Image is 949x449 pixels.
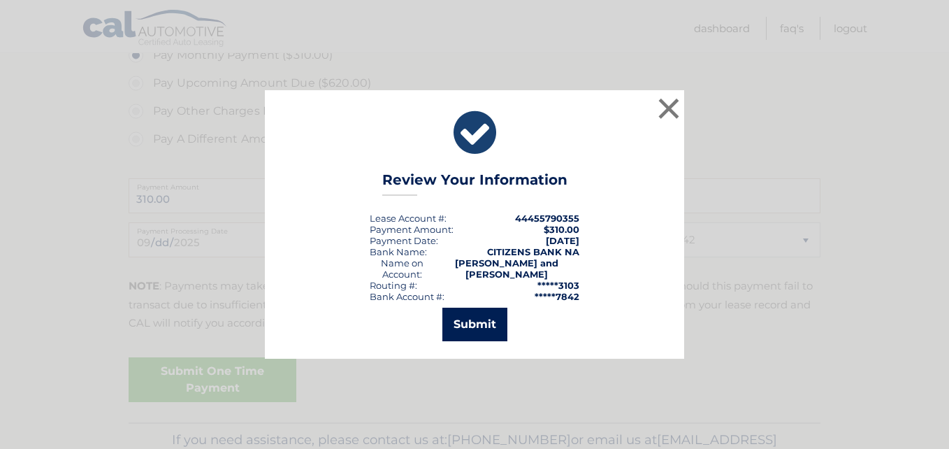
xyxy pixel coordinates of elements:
strong: CITIZENS BANK NA [487,246,579,257]
div: Routing #: [370,280,417,291]
button: × [655,94,683,122]
div: Bank Account #: [370,291,444,302]
span: Payment Date [370,235,436,246]
span: $310.00 [544,224,579,235]
div: Name on Account: [370,257,435,280]
div: Payment Amount: [370,224,454,235]
strong: 44455790355 [515,213,579,224]
div: Bank Name: [370,246,427,257]
div: : [370,235,438,246]
span: [DATE] [546,235,579,246]
div: Lease Account #: [370,213,447,224]
strong: [PERSON_NAME] and [PERSON_NAME] [455,257,558,280]
h3: Review Your Information [382,171,567,196]
button: Submit [442,308,507,341]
